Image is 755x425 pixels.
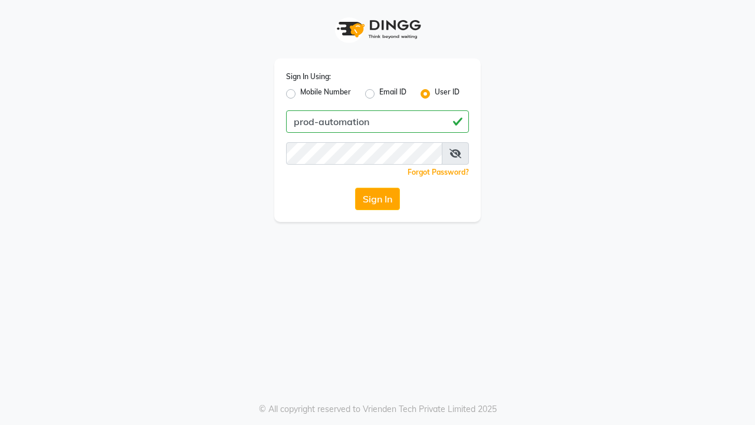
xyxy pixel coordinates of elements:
[379,87,406,101] label: Email ID
[300,87,351,101] label: Mobile Number
[330,12,425,47] img: logo1.svg
[286,142,442,165] input: Username
[435,87,459,101] label: User ID
[286,110,469,133] input: Username
[355,188,400,210] button: Sign In
[408,168,469,176] a: Forgot Password?
[286,71,331,82] label: Sign In Using:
